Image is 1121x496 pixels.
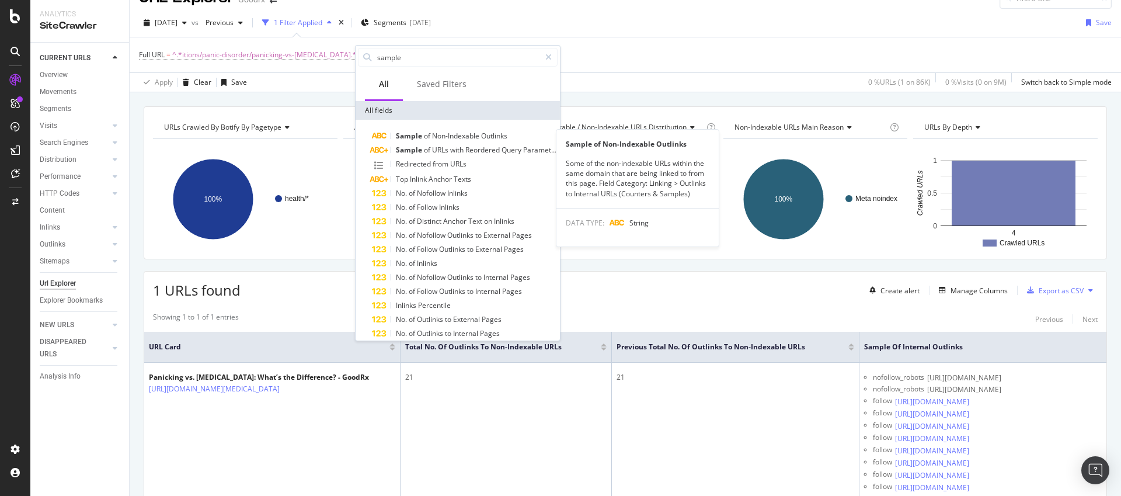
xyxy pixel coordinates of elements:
[873,384,924,396] div: nofollow_robots
[166,50,170,60] span: =
[40,370,81,383] div: Analysis Info
[40,154,109,166] a: Distribution
[40,52,109,64] a: CURRENT URLS
[40,319,109,331] a: NEW URLS
[396,300,418,310] span: Inlinks
[40,294,103,307] div: Explorer Bookmarks
[873,469,892,481] div: follow
[40,336,99,360] div: DISAPPEARED URLS
[723,148,906,250] svg: A chart.
[356,101,560,120] div: All fields
[374,18,406,27] span: Segments
[951,286,1008,296] div: Manage Columns
[774,195,792,203] text: 100%
[927,372,1001,384] span: [URL][DOMAIN_NAME]
[432,131,481,141] span: Non-Indexable
[396,272,409,282] span: No.
[396,244,409,254] span: No.
[467,244,475,254] span: to
[405,342,583,352] span: Total No. of Outlinks to Non-Indexable URLs
[153,280,241,300] span: 1 URLs found
[432,145,450,155] span: URLs
[153,148,336,250] svg: A chart.
[928,189,938,197] text: 0.5
[510,272,530,282] span: Pages
[417,244,439,254] span: Follow
[453,314,482,324] span: External
[409,188,417,198] span: of
[417,286,439,296] span: Follow
[40,69,68,81] div: Overview
[502,286,522,296] span: Pages
[201,13,248,32] button: Previous
[40,278,121,290] a: Url Explorer
[475,230,483,240] span: to
[376,48,540,66] input: Search by field name
[465,145,502,155] span: Reordered
[445,328,453,338] span: to
[475,286,502,296] span: Internal
[40,238,109,251] a: Outlinks
[40,188,109,200] a: HTTP Codes
[409,216,417,226] span: of
[343,148,526,250] div: A chart.
[40,171,109,183] a: Performance
[454,174,471,184] span: Texts
[424,145,432,155] span: of
[481,131,507,141] span: Outlinks
[873,457,892,469] div: follow
[447,230,475,240] span: Outlinks
[480,328,500,338] span: Pages
[40,204,121,217] a: Content
[40,278,76,290] div: Url Explorer
[139,73,173,92] button: Apply
[409,328,417,338] span: of
[285,195,309,203] text: health/*
[149,383,280,395] a: [URL][DOMAIN_NAME][MEDICAL_DATA]
[40,9,120,19] div: Analytics
[417,258,437,268] span: Inlinks
[155,77,173,87] div: Apply
[922,118,1087,137] h4: URLs by Depth
[396,159,433,169] span: Redirected
[880,286,920,296] div: Create alert
[162,118,327,137] h4: URLs Crawled By Botify By pagetype
[566,218,604,228] span: DATA TYPE:
[409,314,417,324] span: of
[409,272,417,282] span: of
[396,188,409,198] span: No.
[257,13,336,32] button: 1 Filter Applied
[482,314,502,324] span: Pages
[405,372,607,383] div: 21
[410,18,431,27] div: [DATE]
[475,272,483,282] span: to
[40,294,121,307] a: Explorer Bookmarks
[40,221,60,234] div: Inlinks
[1082,312,1098,326] button: Next
[512,230,532,240] span: Pages
[40,221,109,234] a: Inlinks
[1022,281,1084,300] button: Export as CSV
[40,255,69,268] div: Sitemaps
[40,69,121,81] a: Overview
[934,283,1008,297] button: Manage Columns
[927,384,1001,396] span: [URL][DOMAIN_NAME]
[409,244,417,254] span: of
[617,342,830,352] span: Previous Total No. of Outlinks to Non-Indexable URLs
[204,195,222,203] text: 100%
[217,73,247,92] button: Save
[201,18,234,27] span: Previous
[895,433,969,445] a: [URL][DOMAIN_NAME]
[873,481,892,494] div: follow
[865,281,920,300] button: Create alert
[873,445,892,457] div: follow
[417,230,447,240] span: Nofollow
[895,421,969,432] a: [URL][DOMAIN_NAME]
[40,103,71,115] div: Segments
[1082,314,1098,324] div: Next
[443,216,468,226] span: Anchor
[467,286,475,296] span: to
[274,18,322,27] div: 1 Filter Applied
[194,77,211,87] div: Clear
[483,230,512,240] span: External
